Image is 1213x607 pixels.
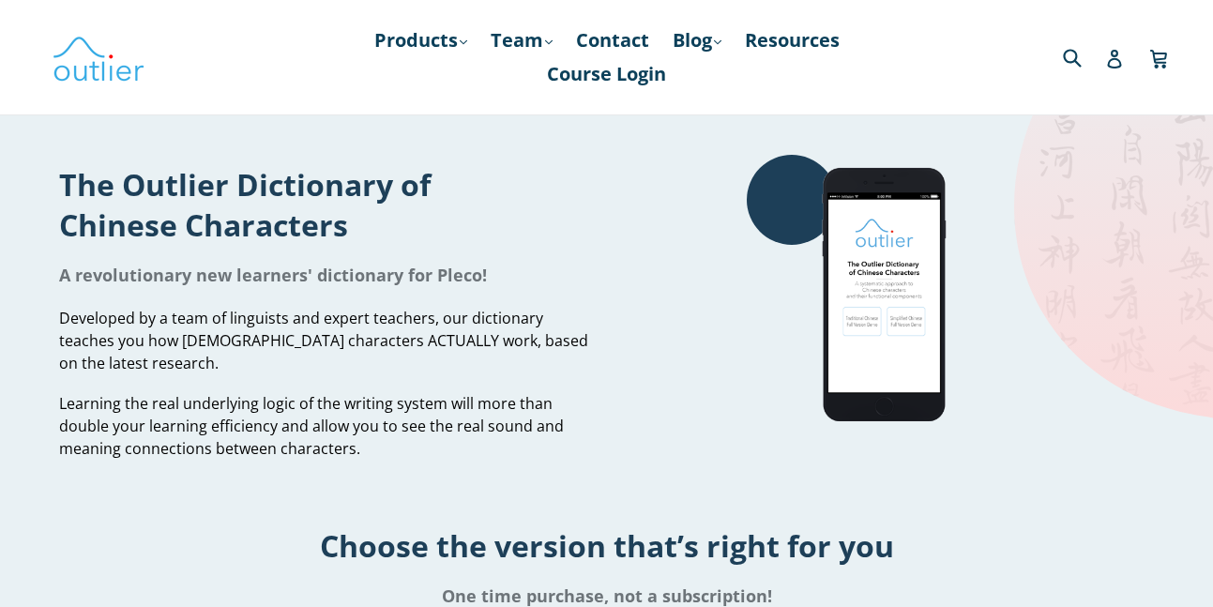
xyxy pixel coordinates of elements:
span: Developed by a team of linguists and expert teachers, our dictionary teaches you how [DEMOGRAPHIC... [59,308,588,373]
h1: A revolutionary new learners' dictionary for Pleco! [59,264,593,286]
a: Course Login [538,57,675,91]
a: Products [365,23,477,57]
a: Team [481,23,562,57]
input: Search [1058,38,1110,76]
img: Outlier Linguistics [52,30,145,84]
a: Blog [663,23,731,57]
h1: The Outlier Dictionary of Chinese Characters [59,164,593,245]
span: Learning the real underlying logic of the writing system will more than double your learning effi... [59,393,564,459]
a: Resources [735,23,849,57]
a: Contact [567,23,659,57]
